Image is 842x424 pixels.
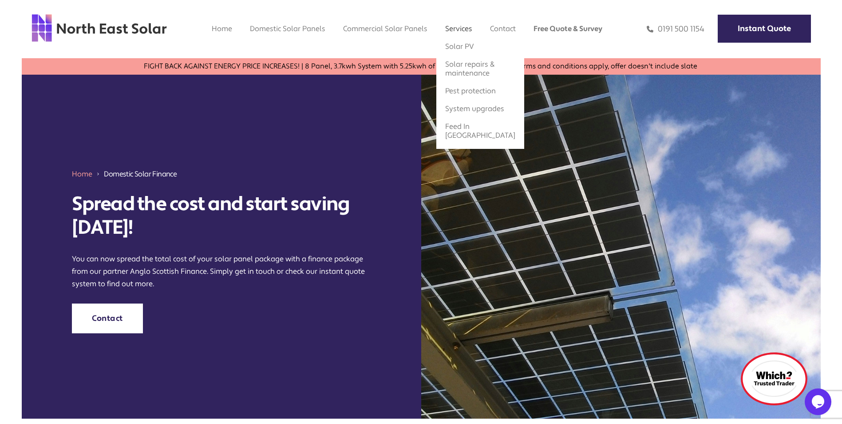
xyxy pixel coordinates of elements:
[250,24,325,33] a: Domestic Solar Panels
[343,24,427,33] a: Commercial Solar Panels
[212,24,232,33] a: Home
[31,13,167,43] img: north east solar logo
[72,304,143,333] a: Contact
[647,24,653,34] img: phone icon
[718,15,811,43] a: Instant Quote
[96,169,100,179] img: 211688_forward_arrow_icon.svg
[445,86,496,96] a: Pest protection
[104,169,177,179] span: Domestic Solar Finance
[445,42,474,51] a: Solar PV
[445,122,515,140] a: Feed In [GEOGRAPHIC_DATA]
[72,192,370,240] h1: Spread the cost and start saving [DATE]!
[805,388,833,415] iframe: chat widget
[421,75,821,419] img: solar
[647,24,704,34] a: 0191 500 1154
[490,24,516,33] a: Contact
[445,24,472,33] a: Services
[72,169,92,179] a: Home
[445,104,504,113] a: System upgrades
[72,253,370,290] p: You can now spread the total cost of your solar panel package with a finance package from our par...
[534,24,602,33] a: Free Quote & Survey
[445,60,494,78] a: Solar repairs & maintenance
